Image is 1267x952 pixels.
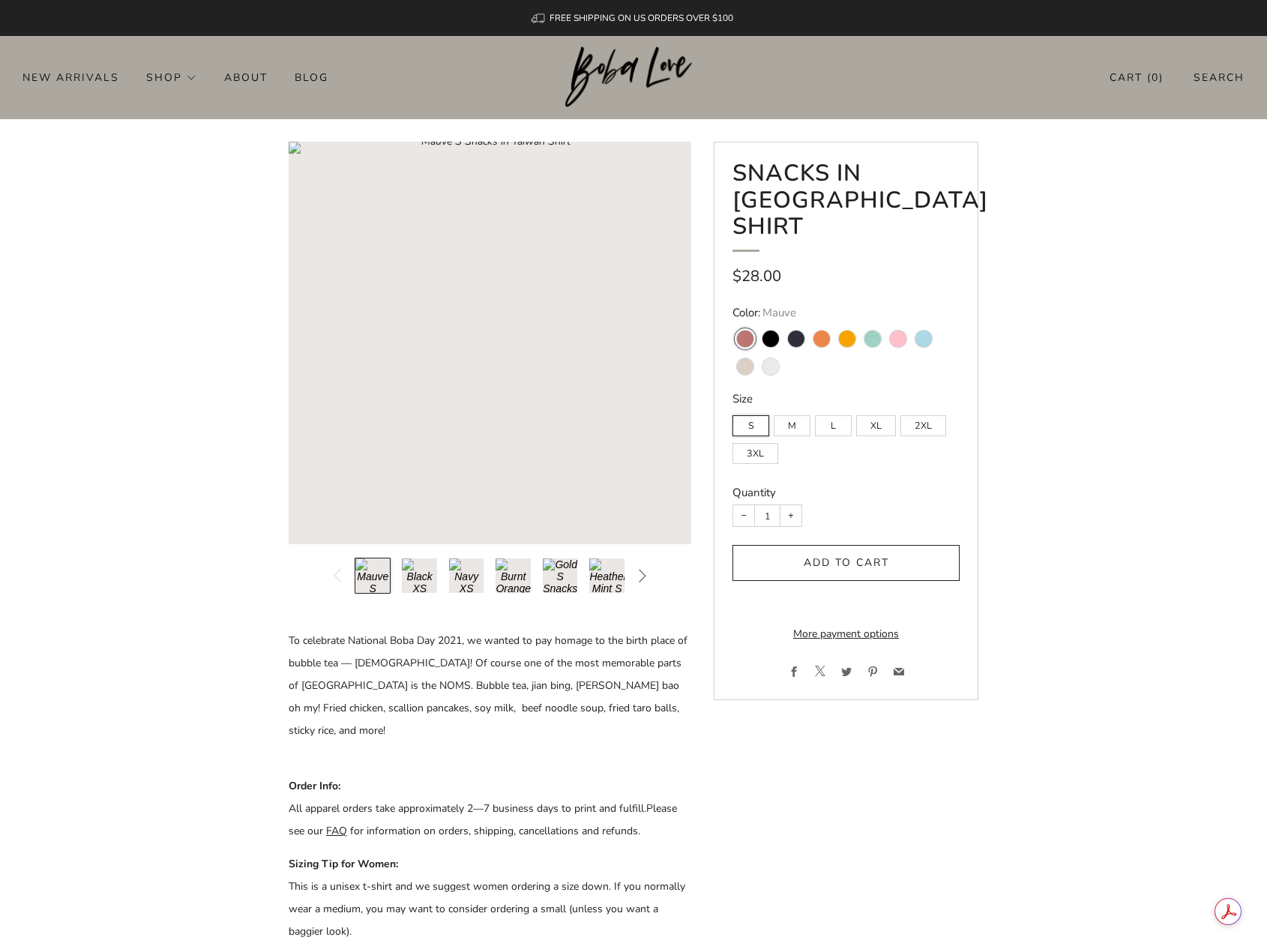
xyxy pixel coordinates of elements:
[732,623,960,645] a: More payment options
[815,409,856,436] div: L
[733,505,754,526] button: Reduce item quantity by one
[890,331,906,347] variant-swatch: Pink
[915,331,932,347] variant-swatch: Light Blue
[146,65,197,89] a: Shop
[856,409,900,436] div: XL
[732,545,960,581] button: Add to cart
[625,558,660,594] button: Slide right
[355,558,391,594] button: Load image into Gallery viewer, 1
[815,415,852,436] label: L
[224,65,268,89] a: About
[900,415,946,436] label: 2XL
[550,12,733,24] span: FREE SHIPPING ON US ORDERS OVER $100
[762,331,779,347] variant-swatch: Black
[1194,65,1245,90] a: Search
[289,775,691,843] p: All apparel orders take approximately 2 Please see our for information on orders, shipping, cance...
[762,305,796,320] span: Mauve
[732,160,960,252] h1: Snacks in [GEOGRAPHIC_DATA] Shirt
[856,415,896,436] label: XL
[774,409,815,436] div: M
[22,65,119,89] a: New Arrivals
[1110,65,1164,90] a: Cart
[737,358,753,375] variant-swatch: Soft Cream
[762,358,779,375] variant-swatch: White
[804,555,889,570] span: Add to cart
[289,879,685,939] span: This is a unisex t-shirt and we suggest women ordering a size down. If you normally wear a medium...
[589,558,625,594] button: Load image into Gallery viewer, 6
[320,558,355,594] button: Slide left
[737,331,753,347] variant-swatch: Mauve
[565,46,702,109] a: Boba Love
[326,824,347,838] a: FAQ
[565,46,702,108] img: Boba Love
[732,265,781,286] span: $28.00
[542,558,578,594] button: Load image into Gallery viewer, 5
[495,558,531,594] button: Load image into Gallery viewer, 4
[780,505,801,526] button: Increase item quantity by one
[289,779,340,793] strong: Order Info:
[289,630,691,765] p: To celebrate National Boba Day 2021, we wanted to pay homage to the birth place of bubble tea — [...
[732,436,783,464] div: 3XL
[401,558,437,594] button: Load image into Gallery viewer, 2
[732,409,774,436] div: S
[1152,70,1159,85] items-count: 0
[788,331,804,347] variant-swatch: Navy
[448,558,484,594] button: Load image into Gallery viewer, 3
[732,485,776,500] label: Quantity
[900,409,951,436] div: 2XL
[813,331,830,347] variant-swatch: Burnt Orange
[732,443,778,464] label: 3XL
[473,801,646,816] span: —7 business days to print and fulfill.
[295,65,328,89] a: Blog
[732,415,769,436] label: S
[732,305,960,321] legend: Color:
[774,415,810,436] label: M
[289,142,691,544] a: Loading image: Mauve S Snacks in Taiwan Shirt
[864,331,881,347] variant-swatch: Heather Mint
[839,331,855,347] variant-swatch: Gold
[732,391,960,407] legend: Size
[289,857,401,871] strong: Sizing Tip for Women:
